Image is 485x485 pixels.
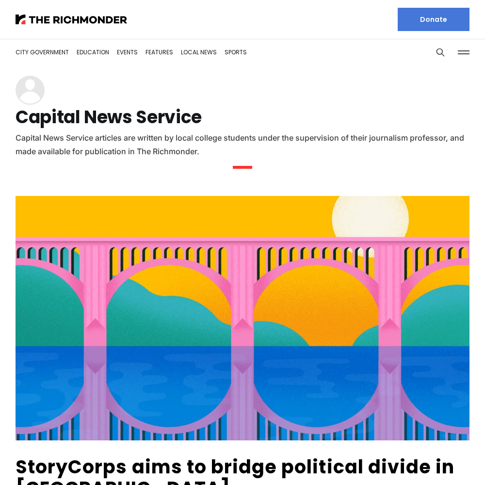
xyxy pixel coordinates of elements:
button: Search this site [433,45,448,60]
a: Events [117,48,138,56]
iframe: portal-trigger [403,437,485,485]
h1: Capital News Service [16,110,469,125]
img: StoryCorps aims to bridge political divide in Richmond [16,196,469,440]
a: Sports [225,48,247,56]
a: City Government [16,48,69,56]
a: Education [77,48,109,56]
a: Features [145,48,173,56]
a: Local News [181,48,217,56]
div: Capital News Service articles are written by local college students under the supervision of thei... [16,131,469,158]
img: The Richmonder [16,15,127,24]
a: Donate [398,8,469,31]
